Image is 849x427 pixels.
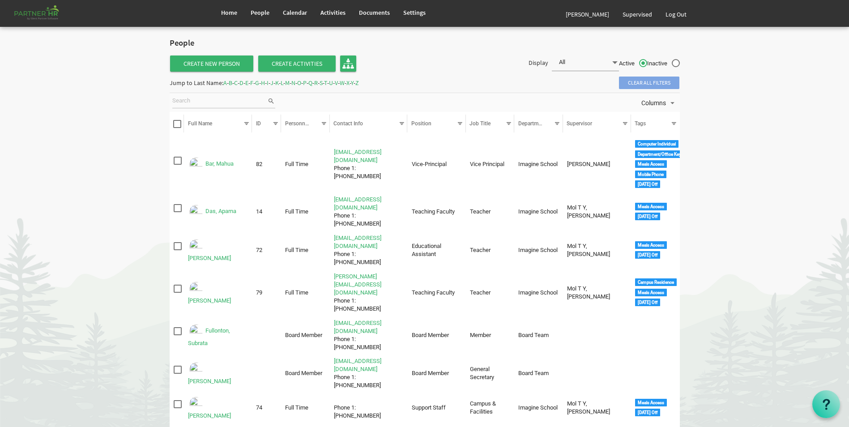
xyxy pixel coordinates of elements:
a: [PERSON_NAME] [559,2,616,27]
a: [PERSON_NAME][EMAIL_ADDRESS][DOMAIN_NAME] [334,273,381,296]
div: [DATE] Off [635,251,660,259]
div: Meals Access [635,289,667,296]
a: [EMAIL_ADDRESS][DOMAIN_NAME] [334,149,381,163]
img: Emp-2633ee26-115b-439e-a7b8-ddb0d1dd37df.png [188,281,204,297]
span: Personnel Type [285,120,322,127]
a: [PERSON_NAME] [188,378,231,384]
a: [PERSON_NAME] [188,255,231,261]
div: [DATE] Off [635,409,660,416]
td: 74 column header ID [252,394,281,422]
a: Log Out [659,2,693,27]
a: Bar, Mahua [205,161,234,167]
td: column header Supervisor [563,317,631,353]
a: Fullonton, Subrata [188,327,230,346]
span: Home [221,9,237,17]
input: Search [172,94,267,108]
a: Supervised [616,2,659,27]
span: S [320,79,323,87]
span: Active [619,60,647,68]
img: org-chart.svg [342,58,354,69]
td: Full Time column header Personnel Type [281,138,330,192]
td: Teacher column header Job Title [466,232,515,268]
td: column header Supervisor [563,356,631,392]
td: Board Team column header Departments [514,356,563,392]
td: checkbox [170,138,184,192]
a: Organisation Chart [340,56,356,72]
span: W [340,79,345,87]
span: Columns [640,98,667,109]
td: fullontons@gmail.comPhone 1: +917032207410 is template cell column header Contact Info [330,317,408,353]
a: [EMAIL_ADDRESS][DOMAIN_NAME] [334,320,381,334]
td: lisadas@imagineschools.inPhone 1: +919692981119 is template cell column header Contact Info [330,232,408,268]
div: Computer Individual [635,140,678,148]
td: viceprincipal@imagineschools.in Phone 1: +918455884273 is template cell column header Contact Info [330,138,408,192]
div: Meals Access [635,399,667,406]
td: Teaching Faculty column header Position [407,271,465,315]
div: Mobile Phone [635,171,666,178]
td: Full Time column header Personnel Type [281,394,330,422]
span: Inactive [647,60,680,68]
td: Educational Assistant column header Position [407,232,465,268]
div: Search [171,93,277,112]
td: Board Member column header Personnel Type [281,356,330,392]
span: Clear all filters [619,77,679,89]
span: Q [308,79,312,87]
span: H [261,79,265,87]
div: Meals Access [635,160,667,168]
td: Campus & Facilities column header Job Title [466,394,515,422]
span: Display [529,59,548,67]
td: Member column header Job Title [466,317,515,353]
span: Position [411,120,431,127]
div: [DATE] Off [635,299,660,306]
td: Board Member column header Position [407,317,465,353]
td: Board Member column header Personnel Type [281,317,330,353]
span: D [239,79,243,87]
td: column header Tags [631,356,680,392]
span: A [223,79,227,87]
td: column header ID [252,317,281,353]
div: Meals Access [635,203,667,210]
a: [PERSON_NAME] [188,297,231,304]
span: Tags [635,120,646,127]
a: [EMAIL_ADDRESS][DOMAIN_NAME] [334,196,381,211]
td: Mol T Y, Smitha column header Supervisor [563,194,631,230]
img: Emp-c187bc14-d8fd-4524-baee-553e9cfda99b.png [188,156,204,172]
td: Board Team column header Departments [514,317,563,353]
span: M [285,79,290,87]
a: [EMAIL_ADDRESS][DOMAIN_NAME] [334,235,381,249]
td: Bar, Mahua is template cell column header Full Name [184,138,252,192]
div: Jump to Last Name: - - - - - - - - - - - - - - - - - - - - - - - - - [170,76,359,90]
td: Das, Lisa is template cell column header Full Name [184,232,252,268]
td: Vice Principal column header Job Title [466,138,515,192]
td: Das, Aparna is template cell column header Full Name [184,194,252,230]
span: Documents [359,9,390,17]
span: Full Name [188,120,212,127]
td: <div class="tag label label-default">Meals Access</div> <div class="tag label label-default">Sund... [631,194,680,230]
td: <div class="tag label label-default">Computer Individual</div> <div class="tag label label-defaul... [631,138,680,192]
span: Z [355,79,359,87]
td: Full Time column header Personnel Type [281,194,330,230]
td: Imagine School column header Departments [514,271,563,315]
span: Calendar [283,9,307,17]
button: Columns [640,97,678,109]
div: [DATE] Off [635,213,660,220]
td: shobha@imagineschools.inPhone 1: +919102065904 is template cell column header Contact Info [330,271,408,315]
td: Imagine School column header Departments [514,194,563,230]
td: Teaching Faculty column header Position [407,194,465,230]
td: aparna@imagineschools.inPhone 1: +919668736179 is template cell column header Contact Info [330,194,408,230]
td: Imagine School column header Departments [514,138,563,192]
span: R [314,79,318,87]
span: L [281,79,283,87]
td: Teacher column header Job Title [466,271,515,315]
td: column header Tags [631,317,680,353]
td: Hansda, Saunri is template cell column header Full Name [184,394,252,422]
span: Departments [518,120,549,127]
td: checkbox [170,232,184,268]
td: Vice-Principal column header Position [407,138,465,192]
span: V [335,79,338,87]
span: U [329,79,333,87]
div: Meals Access [635,241,667,249]
span: I [267,79,269,87]
td: George, Samson is template cell column header Full Name [184,356,252,392]
td: <div class="tag label label-default">Meals Access</div> <div class="tag label label-default">Sund... [631,394,680,422]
